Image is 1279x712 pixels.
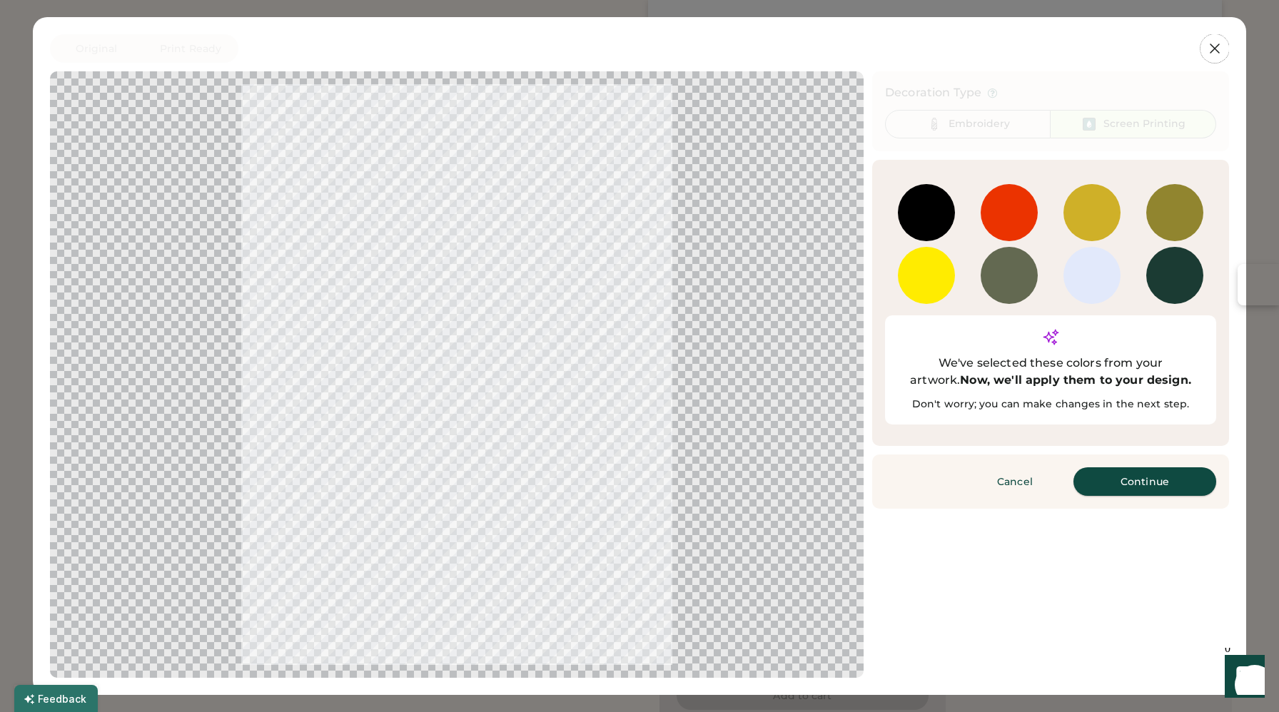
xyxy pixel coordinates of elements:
[143,34,238,63] button: Print Ready
[898,355,1203,389] div: We've selected these colors from your artwork.
[1081,116,1098,133] img: Ink%20-%20Selected.svg
[965,467,1065,496] button: Cancel
[960,373,1191,387] strong: Now, we'll apply them to your design.
[1211,648,1273,709] iframe: Front Chat
[898,397,1203,412] div: Don't worry; you can make changes in the next step.
[885,84,981,101] div: Decoration Type
[926,116,943,133] img: Thread%20-%20Unselected.svg
[1238,264,1279,305] button: Open Sortd panel
[1073,467,1216,496] button: Continue
[949,117,1010,131] div: Embroidery
[50,34,143,63] button: Original
[1103,117,1186,131] div: Screen Printing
